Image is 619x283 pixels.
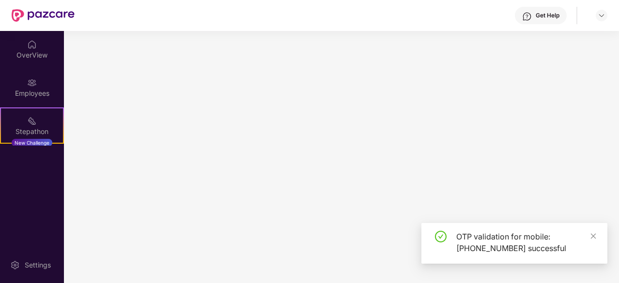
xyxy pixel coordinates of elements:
[590,233,597,239] span: close
[456,231,596,254] div: OTP validation for mobile: [PHONE_NUMBER] successful
[27,78,37,88] img: svg+xml;base64,PHN2ZyBpZD0iRW1wbG95ZWVzIiB4bWxucz0iaHR0cDovL3d3dy53My5vcmcvMjAwMC9zdmciIHdpZHRoPS...
[12,139,52,147] div: New Challenge
[27,116,37,126] img: svg+xml;base64,PHN2ZyB4bWxucz0iaHR0cDovL3d3dy53My5vcmcvMjAwMC9zdmciIHdpZHRoPSIyMSIgaGVpZ2h0PSIyMC...
[22,260,54,270] div: Settings
[435,231,447,242] span: check-circle
[27,40,37,49] img: svg+xml;base64,PHN2ZyBpZD0iSG9tZSIgeG1sbnM9Imh0dHA6Ly93d3cudzMub3JnLzIwMDAvc3ZnIiB3aWR0aD0iMjAiIG...
[10,260,20,270] img: svg+xml;base64,PHN2ZyBpZD0iU2V0dGluZy0yMHgyMCIgeG1sbnM9Imh0dHA6Ly93d3cudzMub3JnLzIwMDAvc3ZnIiB3aW...
[598,12,605,19] img: svg+xml;base64,PHN2ZyBpZD0iRHJvcGRvd24tMzJ4MzIiIHhtbG5zPSJodHRwOi8vd3d3LnczLm9yZy8yMDAwL3N2ZyIgd2...
[522,12,532,21] img: svg+xml;base64,PHN2ZyBpZD0iSGVscC0zMngzMiIgeG1sbnM9Imh0dHA6Ly93d3cudzMub3JnLzIwMDAvc3ZnIiB3aWR0aD...
[536,12,559,19] div: Get Help
[12,9,75,22] img: New Pazcare Logo
[1,127,63,136] div: Stepathon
